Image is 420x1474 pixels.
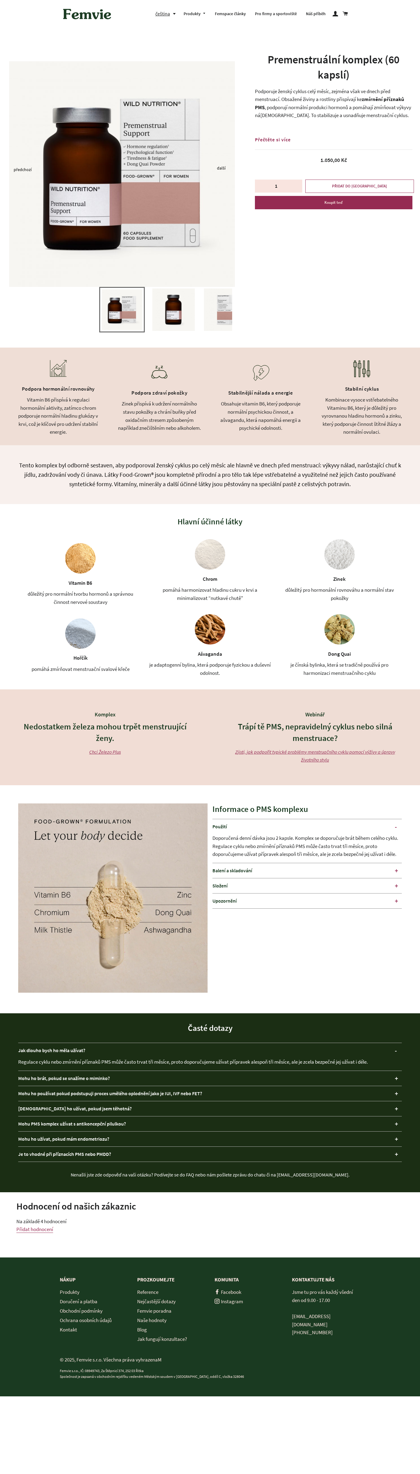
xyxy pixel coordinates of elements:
[18,1022,402,1034] h3: Časté dotazy
[60,1276,128,1284] p: Nákup
[255,196,412,209] button: Koupit teď
[73,654,88,662] div: Hořčík
[137,1276,205,1284] p: Prozkoumejte
[16,1226,53,1233] a: Přidat hodnocení
[155,10,179,18] button: čeština
[15,383,101,396] div: Podpora hormonální rovnováhy
[18,1147,402,1162] div: Je to vhodné při příznacích PMS nebo PMDD?
[21,721,189,744] h3: Nedostatkem železa mohou trpět menstruující ženy.
[148,586,273,602] div: pomáhá harmonizovat hladinu cukru v krvi a minimalizovat “nutkavé chutě"
[16,1200,404,1213] h2: Hodnocení od našich zákaznic
[60,1317,112,1324] a: Ochrana osobních údajů
[215,1298,243,1305] a: Instagram
[16,1218,66,1225] span: Na základě 4 hodnocení
[102,289,142,330] img: 781_400x.jpg
[319,396,405,436] div: Kombinace vysoce vstřebatelného Vitaminu B6, který je důležitý pro vyrovnanou hladinu hormonů a z...
[18,590,143,606] div: důležitý pro normální tvorbu hormonů a správnou činnost nervové soustavy
[137,1298,176,1305] a: Nejčastější dotazy
[212,893,402,908] div: Upozornění
[255,136,291,143] span: Přečtěte si více
[60,5,114,23] img: Femvie
[148,661,273,677] div: je adaptogenní bylina, která podporuje fyzickou a duševní odolnost.
[117,387,203,400] div: Podpora zdraví pokožky
[117,400,203,432] div: Zinek přispívá k udržení normálního stavu pokožky a chrání buňky před oxidačním stresem způsobený...
[231,721,399,744] h3: Trápí tě PMS, nepravidelný cyklus nebo silná menstruace?
[215,1289,241,1295] a: Facebook
[137,1326,147,1333] a: Blog
[18,1132,402,1146] div: Mohu ho užívat, pokud mám endometriozu?
[332,183,387,189] span: PŘIDAT DO [GEOGRAPHIC_DATA]
[255,52,412,83] h1: Premenstruální komplex (60 kapslí)
[212,834,402,863] div: Doporučená denní dávka jsou 2 kapsle. Komplex se doporučuje brát během celého cyklu. Regulace cyk...
[212,878,402,893] div: Složení
[60,1356,360,1364] p: © 2025, Femvie s.r.o. Všechna práva vyhrazenaM
[60,1368,360,1380] p: Femvie s.r.o., IČ: 08949743, Za Štěpnicí 374, 252 03 Řitka Společnost je zapsaná v obchodním rejs...
[301,6,330,22] a: Náš příběh
[18,1043,402,1058] div: Jak dlouho bych ho měla užívat?
[137,1307,171,1314] a: Femvie poradna
[292,1276,360,1284] p: KONTAKTUJTE NÁS
[137,1336,187,1342] a: Jak fungují konzultace?
[18,1058,402,1071] div: Regulace cyklu nebo zmírnění příznaků PMS může často trvat tři měsíce, proto doporučujeme užívat ...
[215,1276,283,1284] p: Komunita
[60,1298,97,1305] a: Doručení a platba
[319,383,405,396] div: Stabilní cyklus
[212,863,402,878] div: Balení a skladování
[18,1101,402,1116] div: [DEMOGRAPHIC_DATA] ho užívat, pokud jsem těhotná?
[18,516,402,527] h3: Hlavní účinné látky
[30,665,131,673] div: pomáhá zmírňovat menstruační svalové křeče
[212,803,402,815] h3: Informace o PMS komplexu
[137,1289,158,1295] a: Reference
[250,6,301,22] a: Pro firmy a sportoviště
[60,1307,103,1314] a: Obchodní podmínky
[320,156,347,163] span: 1.050,00 Kč
[212,819,402,834] div: Použití
[15,460,405,489] p: Tento komplex byl odborně sestaven, aby podporoval ženský cyklus po celý měsíc ale hlavně ve dnec...
[18,1171,402,1179] p: Nenašli jste zde odpověď na vaši otázku? Podívejte se do FAQ nebo nám pošlete zprávu do chatu či ...
[21,711,189,718] h6: Komplex
[217,168,220,170] button: Next
[198,650,222,658] div: Ašvaganda
[292,1288,360,1336] p: Jsme tu pro vás každý všední den od 9.00 - 17.00 [PHONE_NUMBER]
[328,650,351,658] div: Dong Quai
[255,104,411,119] span: , podporují normální produkci hormonů a pomáhají zmírňovat výkyvy ná[DEMOGRAPHIC_DATA]. To stabil...
[18,1116,402,1131] div: Mohu PMS komplex užívat s antikoncepční pilulkou?
[305,180,414,193] button: PŘIDAT DO [GEOGRAPHIC_DATA]
[15,396,101,436] div: Vitamin B6 přispívá k regulaci hormonální aktivity, zatímco chrom podporuje normální hladinu gluk...
[152,288,195,331] img: 249_400x.jpg
[203,575,217,583] div: Chrom
[235,749,395,763] a: Zjisti, jak podpořit typické problémy menstruačního cyklu pomocí výživy a úpravy životního stylu
[277,586,402,602] div: důležitý pro hormonální rovnováhu a normální stav pokožky
[204,288,246,331] img: 780_400x.jpg
[333,575,346,583] div: Zinek
[210,6,250,22] a: Femspace články
[255,88,390,103] span: Podporuje ženský cyklus celý měsíc, zejména však ve dnech před menstruací. Obsažené živiny a rost...
[231,711,399,718] h6: Webinář
[14,170,17,171] button: Previous
[69,579,92,587] div: Vitamin B6
[60,1289,80,1295] a: Produkty
[218,387,304,400] div: Stabilnější nálada a energie
[60,1326,77,1333] a: Kontakt
[18,1086,402,1101] div: Mohu ho používat pokud podstupuji proces umělého oplodnění jako je IUI, IVF nebo FET?
[255,96,404,111] b: zmírnění příznaků PMS
[179,6,211,22] a: Produkty
[9,61,235,287] img: 781_800x.jpg
[292,1313,330,1328] a: [EMAIL_ADDRESS][DOMAIN_NAME]
[277,661,402,677] div: je čínská bylinka, která se tradičně používá pro harmonizaci menstruačního cyklu
[89,749,121,755] a: Chci Železo Plus
[18,1071,402,1086] div: Mohu ho brát, pokud se snažíme o miminko?
[137,1317,167,1324] a: Naše hodnoty
[218,400,304,432] div: Obsahuje vitamin B6, který podporuje normální psychickou činnost, a ašvagandu, která napomáhá ene...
